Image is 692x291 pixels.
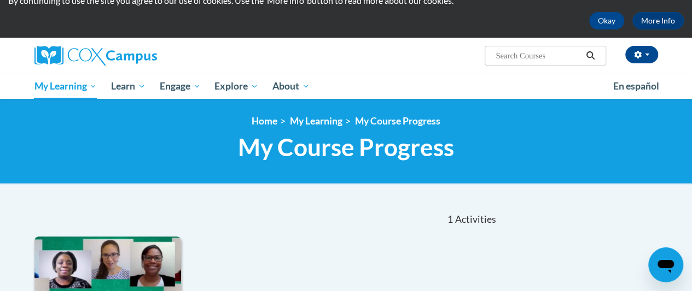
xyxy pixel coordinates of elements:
a: About [265,74,317,99]
button: Account Settings [625,46,658,63]
button: Okay [589,12,624,29]
span: 1 [447,213,453,225]
a: Cox Campus [34,46,231,66]
span: Learn [111,80,146,93]
a: En español [606,75,666,98]
a: My Course Progress [355,115,440,127]
div: Main menu [26,74,666,99]
a: My Learning [290,115,342,127]
a: Explore [207,74,265,99]
a: Engage [153,74,208,99]
span: My Course Progress [238,133,454,162]
a: More Info [632,12,684,29]
span: Activities [455,213,496,225]
a: Home [252,115,277,127]
span: Engage [160,80,201,93]
button: Search [582,49,598,62]
span: About [272,80,310,93]
a: My Learning [27,74,104,99]
input: Search Courses [495,49,582,62]
span: My Learning [34,80,97,93]
span: En español [613,80,659,92]
a: Learn [104,74,153,99]
span: Explore [214,80,258,93]
iframe: Button to launch messaging window [648,247,683,282]
img: Cox Campus [34,46,157,66]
